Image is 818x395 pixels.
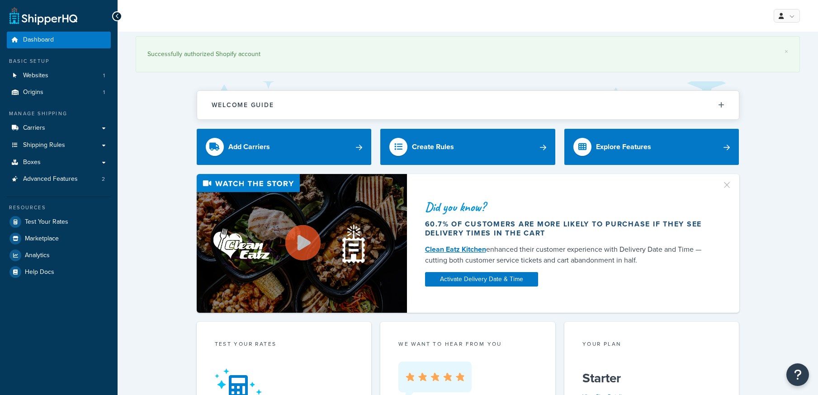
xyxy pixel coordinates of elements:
li: Advanced Features [7,171,111,188]
span: Carriers [23,124,45,132]
a: Advanced Features2 [7,171,111,188]
span: Advanced Features [23,175,78,183]
span: Boxes [23,159,41,166]
div: Did you know? [425,201,711,213]
a: Marketplace [7,230,111,247]
p: we want to hear from you [398,340,537,348]
a: Dashboard [7,32,111,48]
div: Your Plan [582,340,721,350]
a: Carriers [7,120,111,136]
div: Create Rules [412,141,454,153]
span: Test Your Rates [25,218,68,226]
div: enhanced their customer experience with Delivery Date and Time — cutting both customer service ti... [425,244,711,266]
a: Activate Delivery Date & Time [425,272,538,287]
span: 2 [102,175,105,183]
span: Marketplace [25,235,59,243]
div: Add Carriers [228,141,270,153]
a: Boxes [7,154,111,171]
a: Origins1 [7,84,111,101]
span: Websites [23,72,48,80]
button: Open Resource Center [786,363,809,386]
a: Websites1 [7,67,111,84]
span: Shipping Rules [23,141,65,149]
span: Help Docs [25,268,54,276]
span: Dashboard [23,36,54,44]
a: × [785,48,788,55]
a: Analytics [7,247,111,263]
div: Manage Shipping [7,110,111,118]
span: Analytics [25,252,50,259]
span: 1 [103,72,105,80]
a: Create Rules [380,129,555,165]
a: Add Carriers [197,129,372,165]
a: Shipping Rules [7,137,111,154]
div: Test your rates [215,340,354,350]
a: Explore Features [564,129,739,165]
h2: Welcome Guide [212,102,274,108]
div: Basic Setup [7,57,111,65]
a: Test Your Rates [7,214,111,230]
span: Origins [23,89,43,96]
li: Origins [7,84,111,101]
a: Help Docs [7,264,111,280]
div: Resources [7,204,111,212]
div: Explore Features [596,141,651,153]
a: Clean Eatz Kitchen [425,244,486,254]
img: Video thumbnail [197,174,407,313]
div: 60.7% of customers are more likely to purchase if they see delivery times in the cart [425,220,711,238]
div: Successfully authorized Shopify account [147,48,788,61]
button: Welcome Guide [197,91,739,119]
h5: Starter [582,371,721,386]
li: Websites [7,67,111,84]
span: 1 [103,89,105,96]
